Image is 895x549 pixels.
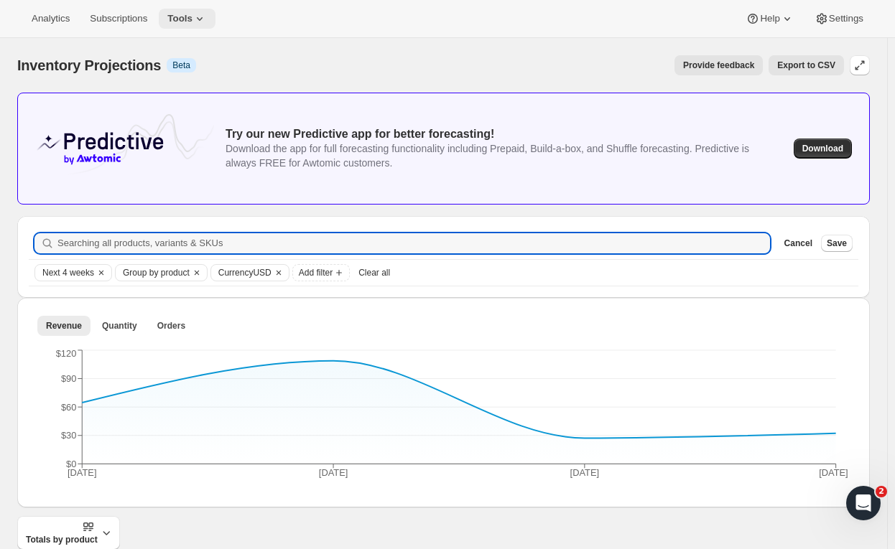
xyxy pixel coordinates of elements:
[779,235,818,252] button: Cancel
[784,238,812,249] span: Cancel
[802,143,843,154] span: Download
[61,373,76,384] tspan: $90
[292,264,350,281] button: Add filter
[674,55,763,75] button: Provide feedback
[806,9,872,29] button: Settings
[159,9,215,29] button: Tools
[571,468,600,479] tspan: [DATE]
[827,238,847,249] span: Save
[61,431,76,441] tspan: $30
[829,13,863,24] span: Settings
[29,341,858,496] div: Revenue
[821,235,853,252] button: Save
[876,486,887,497] span: 2
[172,60,190,71] span: Beta
[90,13,147,24] span: Subscriptions
[26,520,98,545] span: Totals by product
[81,9,156,29] button: Subscriptions
[777,60,835,71] span: Export to CSV
[190,265,204,281] button: Clear
[116,265,190,281] button: Group by product
[820,468,850,479] tspan: [DATE]
[68,468,97,479] tspan: [DATE]
[37,316,91,336] button: Revenue
[66,459,76,469] tspan: $0
[61,402,76,413] tspan: $60
[358,267,390,278] span: Clear all
[272,265,286,281] button: Clear
[794,139,852,159] button: Download
[769,55,844,75] button: Export to CSV
[57,233,770,253] input: Searching all products, variants & SKUs
[218,267,272,278] span: Currency USD
[737,9,802,29] button: Help
[226,141,782,170] div: Download the app for full forecasting functionality including Prepaid, Build-a-box, and Shuffle f...
[42,267,94,278] span: Next 4 weeks
[299,267,333,278] span: Add filter
[167,13,193,24] span: Tools
[211,265,272,281] button: Currency ,USD
[35,265,94,281] button: Next 4 weeks
[353,264,396,281] button: Clear all
[683,60,754,71] span: Provide feedback
[760,13,779,24] span: Help
[226,128,494,140] span: Try our new Predictive app for better forecasting!
[102,320,137,332] span: Quantity
[123,267,190,278] span: Group by product
[157,320,185,332] span: Orders
[17,57,161,73] span: Inventory Projections
[846,486,881,520] iframe: Intercom live chat
[23,9,78,29] button: Analytics
[46,320,82,332] span: Revenue
[319,468,348,479] tspan: [DATE]
[56,348,77,359] tspan: $120
[32,13,70,24] span: Analytics
[94,265,108,281] button: Clear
